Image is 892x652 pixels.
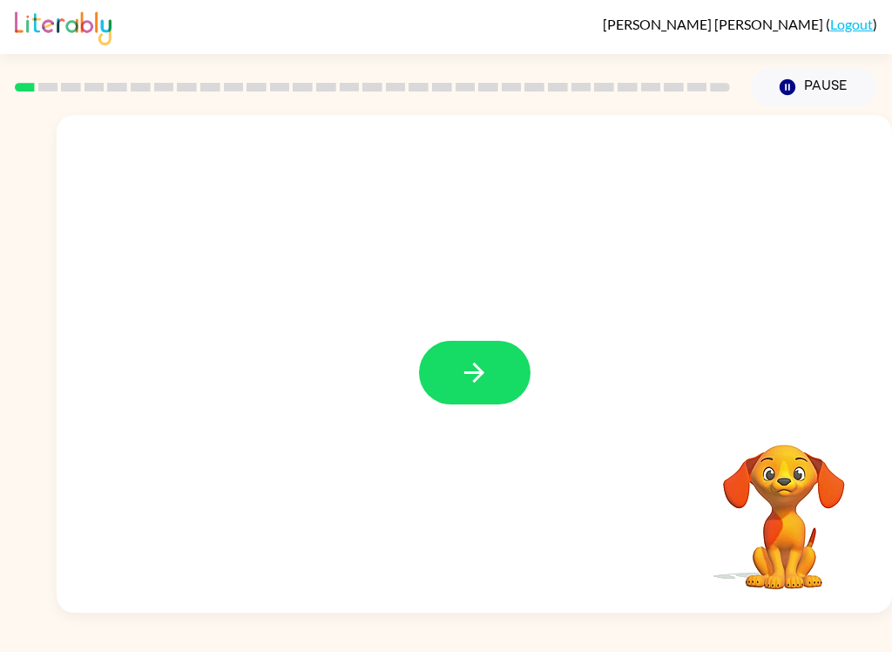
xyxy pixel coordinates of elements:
div: ( ) [603,16,877,32]
span: [PERSON_NAME] [PERSON_NAME] [603,16,826,32]
video: Your browser must support playing .mp4 files to use Literably. Please try using another browser. [697,418,871,592]
button: Pause [751,67,877,107]
a: Logout [830,16,873,32]
img: Literably [15,7,111,45]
